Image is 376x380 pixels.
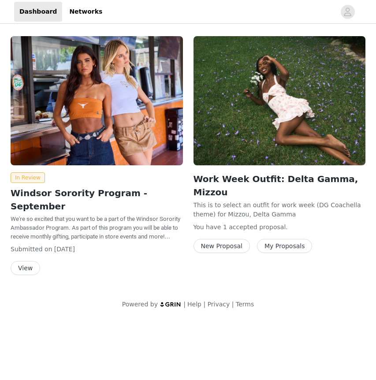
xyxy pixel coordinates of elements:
[11,216,180,240] span: We're so excited that you want to be a part of the Windsor Sorority Ambassador Program. As part o...
[257,239,313,253] button: My Proposals
[343,5,352,19] div: avatar
[232,301,234,308] span: |
[203,301,205,308] span: |
[11,246,52,253] span: Submitted on
[194,239,250,253] button: New Proposal
[64,2,108,22] a: Networks
[11,261,40,275] button: View
[14,2,62,22] a: Dashboard
[187,301,201,308] a: Help
[11,186,183,213] h2: Windsor Sorority Program - September
[11,36,183,165] img: Windsor
[54,246,75,253] span: [DATE]
[122,301,158,308] span: Powered by
[11,172,45,183] span: In Review
[11,265,40,272] a: View
[183,301,186,308] span: |
[208,301,230,308] a: Privacy
[194,201,366,219] p: This is to select an outfit for work week (DG Coachella theme) for Mizzou, Delta Gamma
[194,223,366,232] p: You have 1 accepted proposal .
[160,302,182,307] img: logo
[236,301,254,308] a: Terms
[194,172,366,199] h2: Work Week Outfit: Delta Gamma, Mizzou
[194,36,366,165] img: Windsor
